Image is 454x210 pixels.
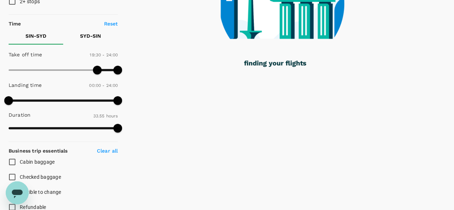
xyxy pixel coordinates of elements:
p: Landing time [9,81,42,89]
span: 33.55 hours [93,113,118,118]
span: Flexible to change [20,189,61,195]
p: Reset [104,20,118,27]
span: 19:30 - 24:00 [90,52,118,57]
p: SYD - SIN [80,32,101,39]
span: Cabin baggage [20,159,55,165]
strong: Business trip essentials [9,148,68,154]
p: Duration [9,111,31,118]
p: SIN - SYD [25,32,46,39]
span: Refundable [20,204,46,210]
p: Clear all [97,147,118,154]
iframe: Button to launch messaging window [6,181,29,204]
span: 00:00 - 24:00 [89,83,118,88]
p: Time [9,20,21,27]
span: Checked baggage [20,174,61,180]
p: Take off time [9,51,42,58]
g: finding your flights [244,61,306,67]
